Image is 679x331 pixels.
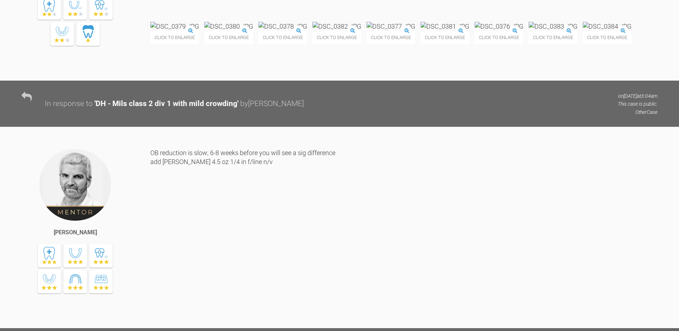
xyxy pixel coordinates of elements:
p: This case is public. [618,100,658,108]
img: DSC_0376.JPG [475,22,523,31]
img: DSC_0377.JPG [367,22,415,31]
div: by [PERSON_NAME] [240,98,304,110]
img: DSC_0382.JPG [312,22,361,31]
div: [PERSON_NAME] [54,228,97,237]
span: Click to enlarge [204,31,253,44]
img: DSC_0378.JPG [258,22,307,31]
img: DSC_0384.JPG [583,22,631,31]
span: Click to enlarge [367,31,415,44]
div: ' DH - Mils class 2 div 1 with mild crowding ' [94,98,238,110]
span: Click to enlarge [150,31,199,44]
p: on [DATE] at 3:04am [618,92,658,100]
img: DSC_0380.JPG [204,22,253,31]
span: Click to enlarge [529,31,577,44]
div: OB reduction is slow; 6-8 weeks before you will see a sig difference add [PERSON_NAME] 4.5 oz 1/4... [150,148,658,317]
span: Click to enlarge [475,31,523,44]
div: In response to [45,98,93,110]
span: Click to enlarge [583,31,631,44]
span: Click to enlarge [312,31,361,44]
span: Click to enlarge [258,31,307,44]
img: Ross Hobson [39,148,112,221]
p: Other Case [618,108,658,116]
img: DSC_0379.JPG [150,22,199,31]
span: Click to enlarge [421,31,469,44]
img: DSC_0383.JPG [529,22,577,31]
img: DSC_0381.JPG [421,22,469,31]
